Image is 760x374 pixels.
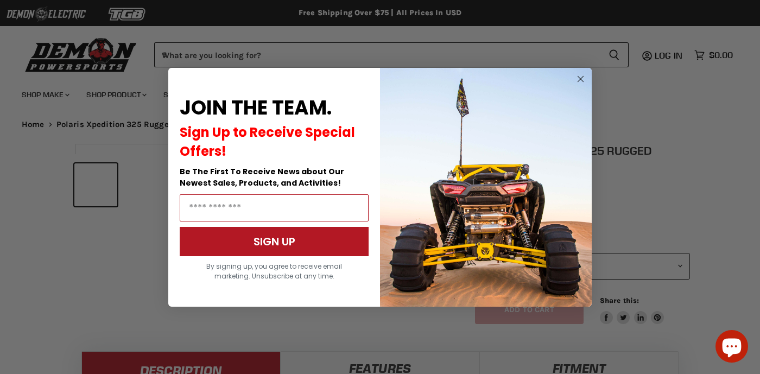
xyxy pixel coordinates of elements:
img: a9095488-b6e7-41ba-879d-588abfab540b.jpeg [380,68,592,307]
button: Close dialog [574,72,587,86]
span: Sign Up to Receive Special Offers! [180,123,355,160]
span: JOIN THE TEAM. [180,94,332,122]
span: Be The First To Receive News about Our Newest Sales, Products, and Activities! [180,166,344,188]
inbox-online-store-chat: Shopify online store chat [712,330,751,365]
button: SIGN UP [180,227,369,256]
span: By signing up, you agree to receive email marketing. Unsubscribe at any time. [206,262,342,281]
input: Email Address [180,194,369,221]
